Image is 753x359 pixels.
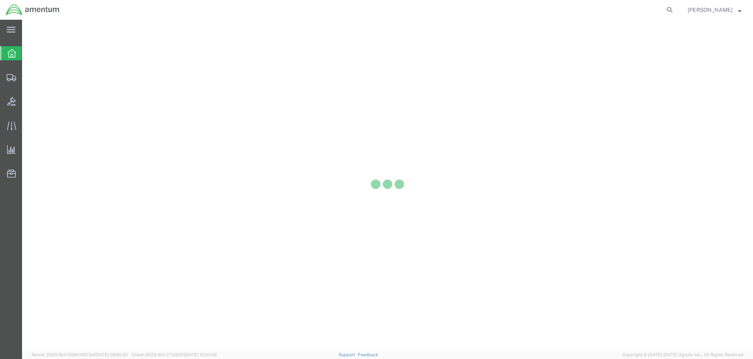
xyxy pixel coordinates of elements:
a: Support [339,352,358,357]
span: Copyright © [DATE]-[DATE] Agistix Inc., All Rights Reserved [622,352,744,358]
a: Feedback [358,352,378,357]
span: [DATE] 09:50:32 [95,352,128,357]
span: Tiffany Orthaus [688,6,733,14]
img: logo [6,4,60,16]
span: Client: 2025.18.0-27d3021 [132,352,217,357]
span: [DATE] 10:20:09 [185,352,217,357]
button: [PERSON_NAME] [687,5,742,15]
span: Server: 2025.18.0-659fc4323ef [32,352,128,357]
